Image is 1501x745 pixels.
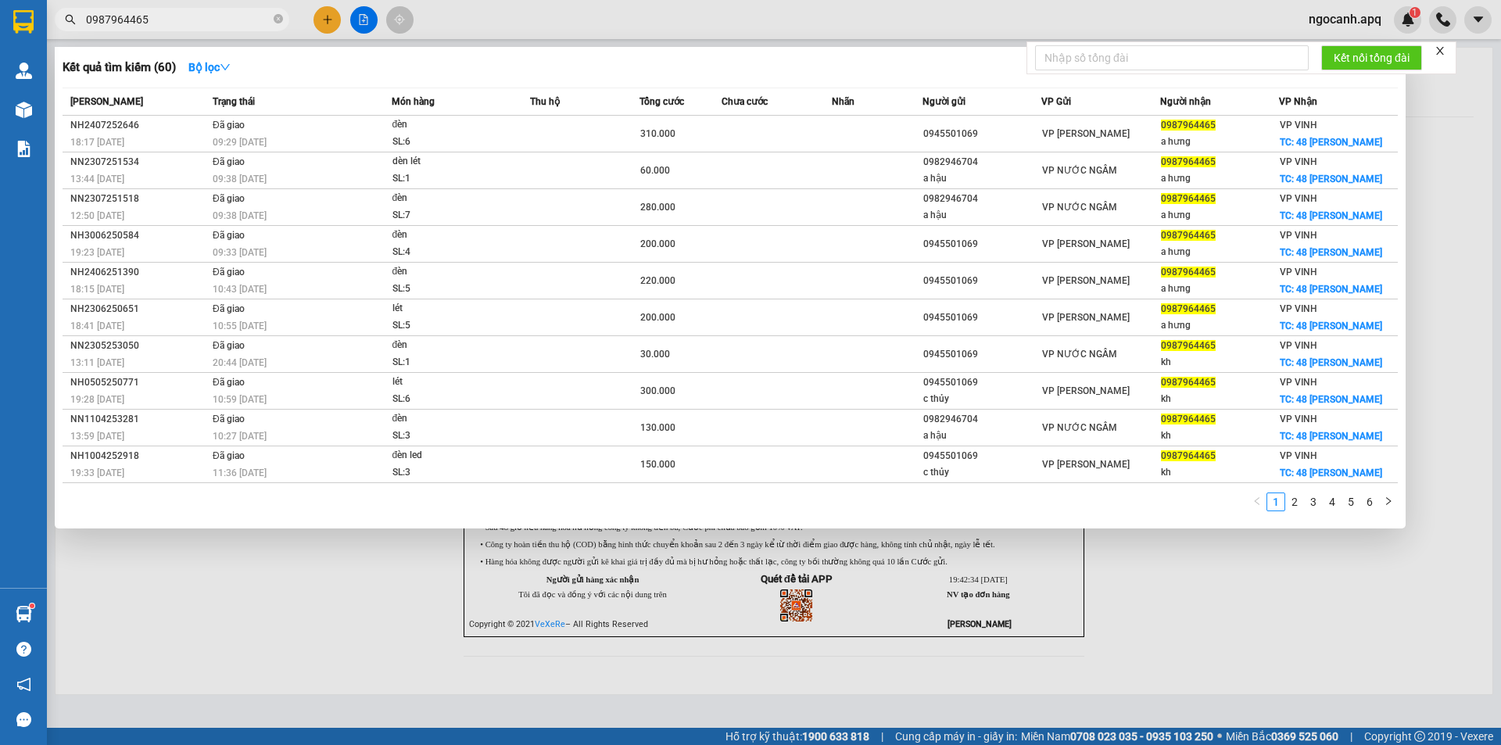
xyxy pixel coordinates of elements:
[1379,492,1398,511] li: Next Page
[213,357,267,368] span: 20:44 [DATE]
[1161,414,1216,424] span: 0987964465
[392,134,510,151] div: SL: 6
[16,102,32,118] img: warehouse-icon
[640,165,670,176] span: 60.000
[392,354,510,371] div: SL: 1
[70,247,124,258] span: 19:23 [DATE]
[1161,428,1278,444] div: kh
[70,374,208,391] div: NH0505250771
[923,207,1041,224] div: a hậu
[70,357,124,368] span: 13:11 [DATE]
[1361,493,1378,510] a: 6
[832,96,854,107] span: Nhãn
[1285,492,1304,511] li: 2
[1161,281,1278,297] div: a hưng
[1280,210,1382,221] span: TC: 48 [PERSON_NAME]
[1280,340,1317,351] span: VP VINH
[1042,238,1130,249] span: VP [PERSON_NAME]
[1384,496,1393,506] span: right
[1280,247,1382,258] span: TC: 48 [PERSON_NAME]
[274,14,283,23] span: close-circle
[1042,128,1130,139] span: VP [PERSON_NAME]
[70,467,124,478] span: 19:33 [DATE]
[1042,275,1130,286] span: VP [PERSON_NAME]
[213,450,245,461] span: Đã giao
[1161,120,1216,131] span: 0987964465
[392,227,510,244] div: đèn
[392,410,510,428] div: đèn
[16,63,32,79] img: warehouse-icon
[1280,267,1317,278] span: VP VINH
[1334,49,1410,66] span: Kết nối tổng đài
[63,59,176,76] h3: Kết quả tìm kiếm ( 60 )
[213,303,245,314] span: Đã giao
[392,96,435,107] span: Món hàng
[639,96,684,107] span: Tổng cước
[923,464,1041,481] div: c thủy
[16,677,31,692] span: notification
[1280,321,1382,331] span: TC: 48 [PERSON_NAME]
[1379,492,1398,511] button: right
[1342,493,1359,510] a: 5
[70,448,208,464] div: NH1004252918
[213,230,245,241] span: Đã giao
[923,411,1041,428] div: 0982946704
[640,349,670,360] span: 30.000
[640,238,675,249] span: 200.000
[1035,45,1309,70] input: Nhập số tổng đài
[923,154,1041,170] div: 0982946704
[70,117,208,134] div: NH2407252646
[1280,431,1382,442] span: TC: 48 [PERSON_NAME]
[213,431,267,442] span: 10:27 [DATE]
[392,374,510,391] div: lét
[923,428,1041,444] div: a hậu
[1252,496,1262,506] span: left
[1161,267,1216,278] span: 0987964465
[70,264,208,281] div: NH2406251390
[1161,377,1216,388] span: 0987964465
[70,137,124,148] span: 18:17 [DATE]
[923,448,1041,464] div: 0945501069
[1161,207,1278,224] div: a hưng
[923,191,1041,207] div: 0982946704
[1280,394,1382,405] span: TC: 48 [PERSON_NAME]
[16,712,31,727] span: message
[16,642,31,657] span: question-circle
[213,210,267,221] span: 09:38 [DATE]
[1323,492,1342,511] li: 4
[213,247,267,258] span: 09:33 [DATE]
[70,154,208,170] div: NN2307251534
[1161,230,1216,241] span: 0987964465
[213,394,267,405] span: 10:59 [DATE]
[188,61,231,73] strong: Bộ lọc
[922,96,965,107] span: Người gửi
[1324,493,1341,510] a: 4
[640,459,675,470] span: 150.000
[213,96,255,107] span: Trạng thái
[392,300,510,317] div: lét
[70,338,208,354] div: NN2305253050
[722,96,768,107] span: Chưa cước
[70,301,208,317] div: NH2306250651
[923,170,1041,187] div: a hậu
[1161,317,1278,334] div: a hưng
[1280,137,1382,148] span: TC: 48 [PERSON_NAME]
[923,391,1041,407] div: c thủy
[1161,354,1278,371] div: kh
[70,191,208,207] div: NN2307251518
[1280,193,1317,204] span: VP VINH
[213,137,267,148] span: 09:29 [DATE]
[1266,492,1285,511] li: 1
[213,156,245,167] span: Đã giao
[1042,422,1117,433] span: VP NƯỚC NGẦM
[1280,303,1317,314] span: VP VINH
[16,141,32,157] img: solution-icon
[1042,349,1117,360] span: VP NƯỚC NGẦM
[1161,464,1278,481] div: kh
[1248,492,1266,511] li: Previous Page
[70,411,208,428] div: NN1104253281
[1280,377,1317,388] span: VP VINH
[1042,459,1130,470] span: VP [PERSON_NAME]
[1161,134,1278,150] div: a hưng
[13,10,34,34] img: logo-vxr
